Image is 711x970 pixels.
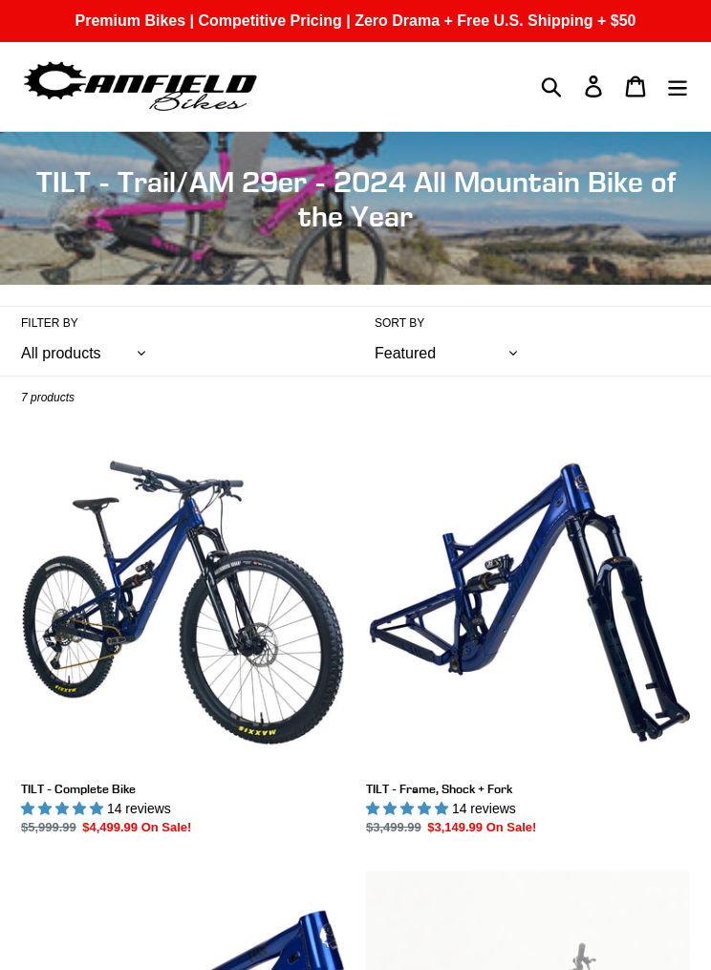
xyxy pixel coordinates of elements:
[21,314,336,332] label: Filter by
[36,164,676,233] span: TILT - Trail/AM 29er - 2024 All Mountain Bike of the Year
[21,56,260,117] img: Canfield Bikes
[21,391,75,404] span: 7 products
[375,314,690,332] label: Sort by
[657,66,699,107] button: Menu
